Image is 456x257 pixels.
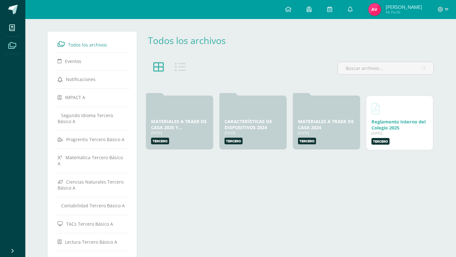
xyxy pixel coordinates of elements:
[58,38,127,50] a: Todos los archivos
[58,134,127,145] a: Progrentis Tercero Básico A
[58,200,127,211] a: Contabilidad Tercero Básico A
[58,55,127,67] a: Eventos
[58,91,127,103] a: IMPACT A
[66,221,113,227] span: TACs Tercero Básico A
[58,154,123,166] span: Matemática Tercero Básico A
[58,152,127,169] a: Matemática Tercero Básico A
[371,138,389,145] label: Tercero
[61,203,125,209] span: Contabilidad Tercero Básico A
[65,94,85,100] span: IMPACT A
[66,76,96,82] span: Notificaciones
[58,110,127,127] a: Segundo Idioma Tercero Básico A
[151,130,208,135] div: [DATE]
[298,130,355,135] div: [DATE]
[298,138,316,144] label: Tercero
[151,118,207,142] a: MATERIALES A TRAER DE CASA 2025 Y CARACTERÍSTICAS DE DISPOSITIVOS
[148,34,226,47] a: Todos los archivos
[371,119,426,131] a: Reglamento Interno del Colegio 2025
[225,118,282,130] div: CARACTERÍSTICAS DE DISPOSITIVOS 2024
[68,42,107,48] span: Todos los archivos
[58,73,127,85] a: Notificaciones
[371,101,380,116] a: Descargar Reglamento Interno del Colegio 2025.pdf
[58,218,127,229] a: TACs Tercero Básico A
[66,136,124,142] span: Progrentis Tercero Básico A
[371,131,428,135] div: [DATE]
[58,112,113,124] span: Segundo Idioma Tercero Básico A
[225,138,243,144] label: Tercero
[386,4,422,10] span: [PERSON_NAME]
[58,179,123,191] span: Ciencias Naturales Tercero Básico A
[151,118,208,130] div: MATERIALES A TRAER DE CASA 2025 Y CARACTERÍSTICAS DE DISPOSITIVOS
[386,9,422,15] span: Mi Perfil
[151,138,169,144] label: Tercero
[58,176,127,193] a: Ciencias Naturales Tercero Básico A
[65,58,81,64] span: Eventos
[225,118,272,130] a: CARACTERÍSTICAS DE DISPOSITIVOS 2024
[65,239,117,245] span: Lectura Tercero Básico A
[148,34,235,47] div: Todos los archivos
[298,118,355,130] div: MATERIALES A TRAER DE CASA 2024
[368,3,381,16] img: 1512d3cdee8466f26b5a1e2becacf24c.png
[298,118,354,130] a: MATERIALES A TRAER DE CASA 2024
[225,130,282,135] div: [DATE]
[371,119,428,131] div: Descargar Reglamento Interno del Colegio 2025.pdf
[58,236,127,248] a: Lectura Tercero Básico A
[338,62,434,74] input: Buscar archivos...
